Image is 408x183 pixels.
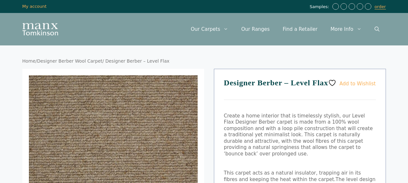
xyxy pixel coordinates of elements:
[310,4,331,10] span: Samples:
[224,113,373,157] span: Create a home interior that is timelessly stylish, our Level Flax Designer Berber carpet is made ...
[22,58,386,64] nav: Breadcrumb
[324,19,368,39] a: More Info
[184,19,235,39] a: Our Carpets
[235,19,276,39] a: Our Ranges
[375,4,386,9] a: order
[37,58,102,64] a: Designer Berber Wool Carpet
[224,79,376,100] h1: Designer Berber – Level Flax
[22,4,47,9] a: My account
[184,19,386,39] nav: Primary
[22,58,36,64] a: Home
[224,170,361,182] span: This carpet acts as a natural insulator, trapping air in its fibres and keeping the heat within t...
[328,79,376,87] a: Add to Wishlist
[22,23,58,35] img: Manx Tomkinson
[368,19,386,39] a: Open Search Bar
[340,80,376,86] span: Add to Wishlist
[276,19,324,39] a: Find a Retailer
